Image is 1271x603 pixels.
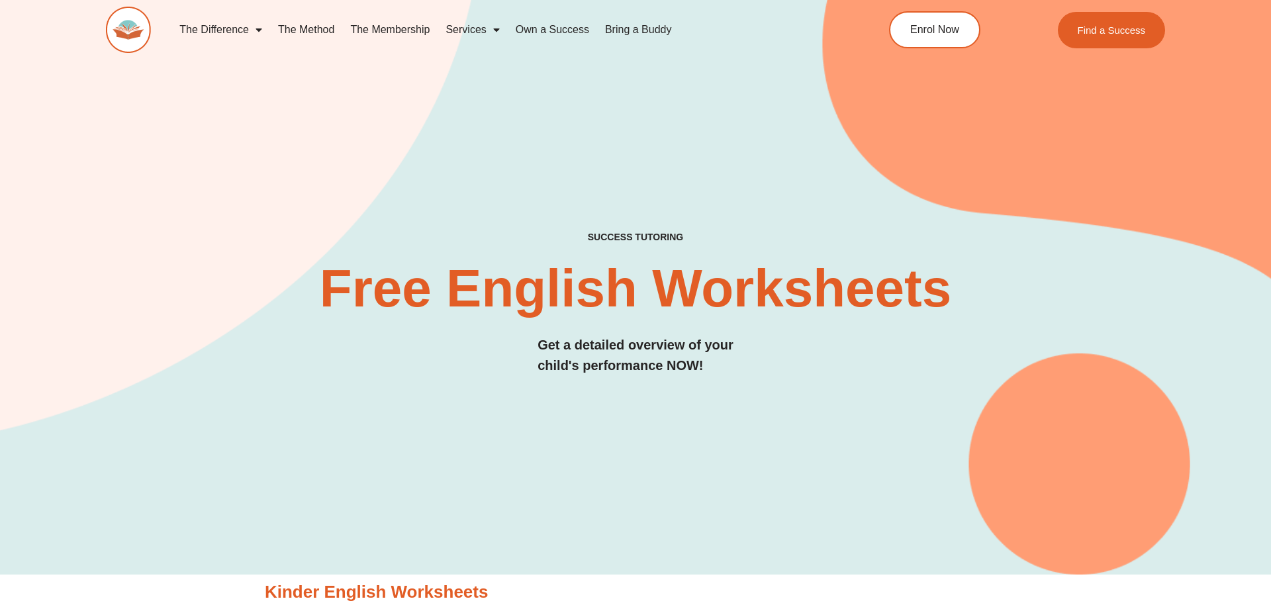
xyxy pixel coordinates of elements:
[508,15,597,45] a: Own a Success
[479,232,792,243] h4: SUCCESS TUTORING​
[889,11,980,48] a: Enrol Now
[597,15,680,45] a: Bring a Buddy
[1077,25,1145,35] span: Find a Success
[286,262,985,315] h2: Free English Worksheets​
[171,15,828,45] nav: Menu
[438,15,507,45] a: Services
[1057,12,1165,48] a: Find a Success
[342,15,438,45] a: The Membership
[910,24,959,35] span: Enrol Now
[171,15,270,45] a: The Difference
[270,15,342,45] a: The Method
[538,335,733,376] h3: Get a detailed overview of your child's performance NOW!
